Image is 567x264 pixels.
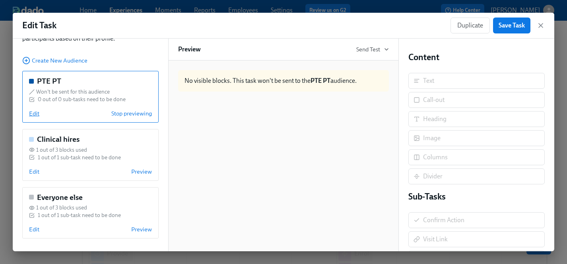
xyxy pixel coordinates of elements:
[311,77,330,84] strong: PTE PT
[131,168,152,176] button: Preview
[22,57,87,65] button: Create New Audience
[29,225,39,233] button: Edit
[423,153,448,162] div: Columns
[36,88,110,96] span: Won't be sent for this audience
[499,22,525,29] span: Save Task
[37,134,80,145] h5: Clinical hires
[408,191,545,203] h4: Sub-Tasks
[37,76,61,86] h5: PTE PT
[36,204,87,211] span: 1 out of 3 blocks used
[38,211,121,219] div: 1 out of 1 sub-task need to be done
[22,129,159,181] div: Clinical hires1 out of 3 blocks used1 out of 1 sub-task need to be doneEditPreview
[457,22,483,29] span: Duplicate
[356,45,389,53] button: Send Test
[423,235,448,244] div: Visit Link
[450,18,490,33] button: Duplicate
[178,45,201,54] h6: Preview
[36,146,87,154] span: 1 out of 3 blocks used
[423,216,464,225] div: Confirm Action
[111,110,152,117] button: Stop previewing
[423,76,434,85] div: Text
[423,96,445,104] div: Call-out
[38,154,121,161] div: 1 out of 1 sub-task need to be done
[37,192,83,203] h5: Everyone else
[22,20,56,31] h1: Edit Task
[493,18,530,33] button: Save Task
[408,51,545,63] h4: Content
[38,96,126,103] div: 0 out of 0 sub-tasks need to be done
[423,115,447,123] div: Heading
[423,172,443,181] div: Divider
[22,187,159,239] div: Everyone else1 out of 3 blocks used1 out of 1 sub-task need to be doneEditPreview
[131,225,152,233] button: Preview
[184,77,357,84] span: No visible blocks. This task won't be sent to the audience.
[423,134,441,143] div: Image
[29,110,39,117] button: Edit
[29,168,39,176] button: Edit
[22,71,159,123] div: PTE PTWon't be sent for this audience0 out of 0 sub-tasks need to be doneEditStop previewing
